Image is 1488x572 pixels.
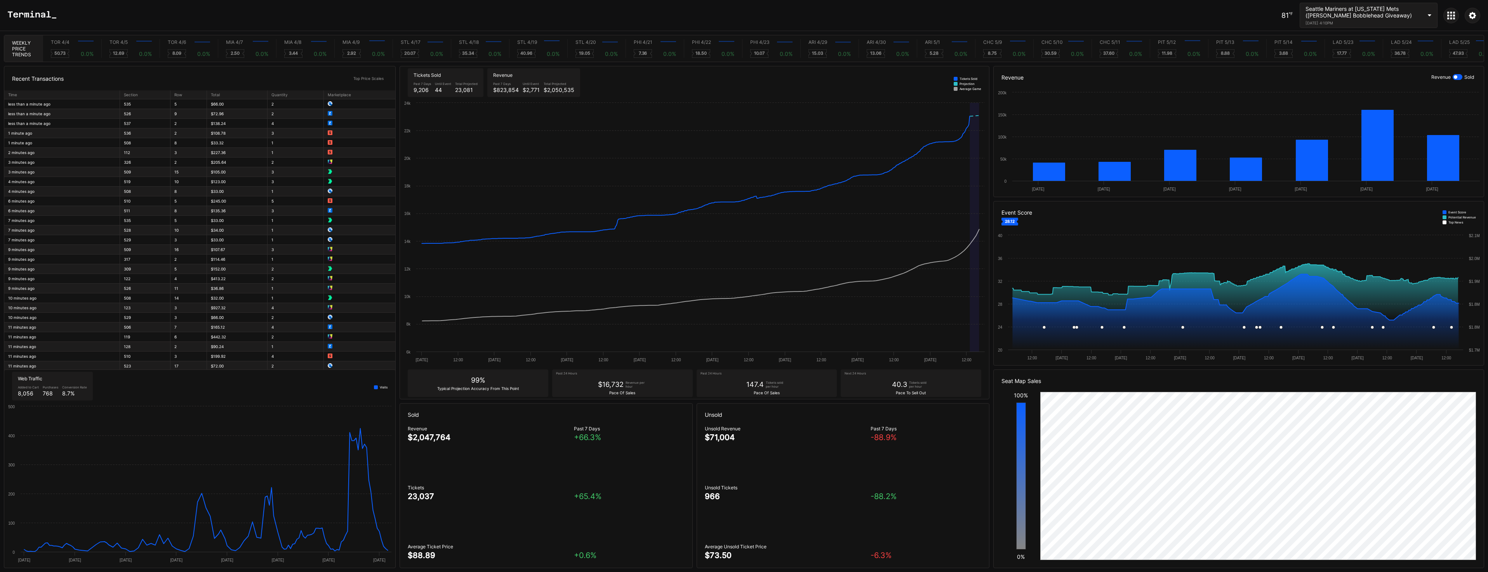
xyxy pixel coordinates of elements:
td: $34.00 [207,225,268,235]
div: 11 minutes ago [8,335,116,339]
div: 0.0 % [372,50,385,57]
td: 2 [268,99,324,109]
div: MIA 4/7 [226,39,243,45]
div: 1 minute ago [8,140,116,145]
img: 7c694e75740273bc7910.png [328,218,332,222]
img: 45974bcc7eb787447536.png [328,324,332,329]
td: 119 [120,332,170,342]
td: 3 [170,303,207,313]
text: 19.05 [579,50,590,56]
td: 509 [120,167,170,177]
div: Weekly Price Trends [4,35,43,62]
td: 3 [268,206,324,216]
td: 10 [170,177,207,187]
img: 8bdfe9f8b5d43a0de7cb.png [328,354,332,358]
td: 5 [170,99,207,109]
td: 3 [268,167,324,177]
td: 510 [120,196,170,206]
img: 45974bcc7eb787447536.png [328,208,332,213]
img: 6afde86b50241f8a6c64.png [328,101,332,106]
text: [DATE] [1229,187,1241,191]
div: 0.0 % [605,50,618,57]
td: 2 [170,119,207,128]
div: Total Projected [544,82,574,86]
div: Average Game [960,87,981,91]
div: 0.0 % [1071,50,1084,57]
td: 2 [268,264,324,274]
td: 4 [170,274,207,284]
div: Event Score [1448,210,1466,214]
img: 7c694e75740273bc7910.png [328,266,332,271]
td: 3 [170,148,207,158]
div: 9 minutes ago [8,276,116,281]
text: $1.8M [1469,302,1480,307]
td: $413.22 [207,274,268,284]
td: 8 [170,138,207,148]
div: 0.0 % [780,50,793,57]
text: [DATE] [1098,187,1110,191]
text: [DATE] [1360,187,1373,191]
div: 0.0 % [1420,50,1433,57]
img: 6afde86b50241f8a6c64.png [328,315,332,319]
div: 23,081 [455,87,478,93]
div: Revenue [994,66,1484,88]
text: 28 [998,302,1003,307]
td: 509 [120,245,170,255]
div: CHC 5/9 [983,39,1002,45]
text: 40.96 [520,50,532,56]
td: 122 [120,274,170,284]
div: CHC 5/11 [1100,39,1120,45]
td: 15 [170,167,207,177]
div: 3 minutes ago [8,170,116,174]
div: MIA 4/9 [342,39,360,45]
div: Recent Transactions [12,75,64,82]
td: 526 [120,109,170,119]
text: 24 [998,325,1003,329]
div: Until Event [523,82,540,86]
td: 1 [268,148,324,158]
div: 0.0 % [547,50,560,57]
td: 5 [170,264,207,274]
text: $2.0M [1469,257,1480,261]
div: Tickets Sold [414,72,478,78]
div: 0.0 % [1129,50,1142,57]
text: 18.50 [695,50,707,56]
td: 128 [120,342,170,352]
div: ARI 4/29 [808,39,827,45]
img: 8bdfe9f8b5d43a0de7cb.png [328,130,332,135]
td: 528 [120,225,170,235]
td: 7 [170,322,207,332]
div: ARI 4/30 [867,39,886,45]
div: 9 minutes ago [8,257,116,262]
td: $66.00 [207,99,268,109]
text: 36 [998,257,1003,261]
text: 8.88 [1221,50,1230,56]
td: $66.00 [207,313,268,322]
img: 7c694e75740273bc7910.png [328,179,332,184]
img: 7c694e75740273bc7910.png [328,295,332,300]
td: $90.24 [207,342,268,352]
td: 519 [120,177,170,187]
div: 2 minutes ago [8,150,116,155]
td: 508 [120,293,170,303]
div: 10 minutes ago [8,296,116,300]
div: 0.0 % [81,50,94,57]
td: 535 [120,99,170,109]
img: 66534caa8425c4114717.png [328,305,332,310]
th: Time [4,90,120,99]
td: 1 [268,216,324,225]
div: 0.0 % [1304,50,1317,57]
div: PHI 4/21 [634,39,652,45]
td: 526 [120,284,170,293]
td: $107.67 [207,245,268,255]
text: 2.92 [347,50,356,56]
td: 3 [268,128,324,138]
div: STL 4/18 [459,39,479,45]
div: LAD 5/25 [1449,39,1470,45]
text: 13.06 [870,50,881,56]
text: 50k [1000,157,1007,161]
div: 9,206 [414,87,431,93]
text: [DATE] [1032,187,1045,191]
td: 1 [268,138,324,148]
img: 45974bcc7eb787447536.png [328,121,332,125]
